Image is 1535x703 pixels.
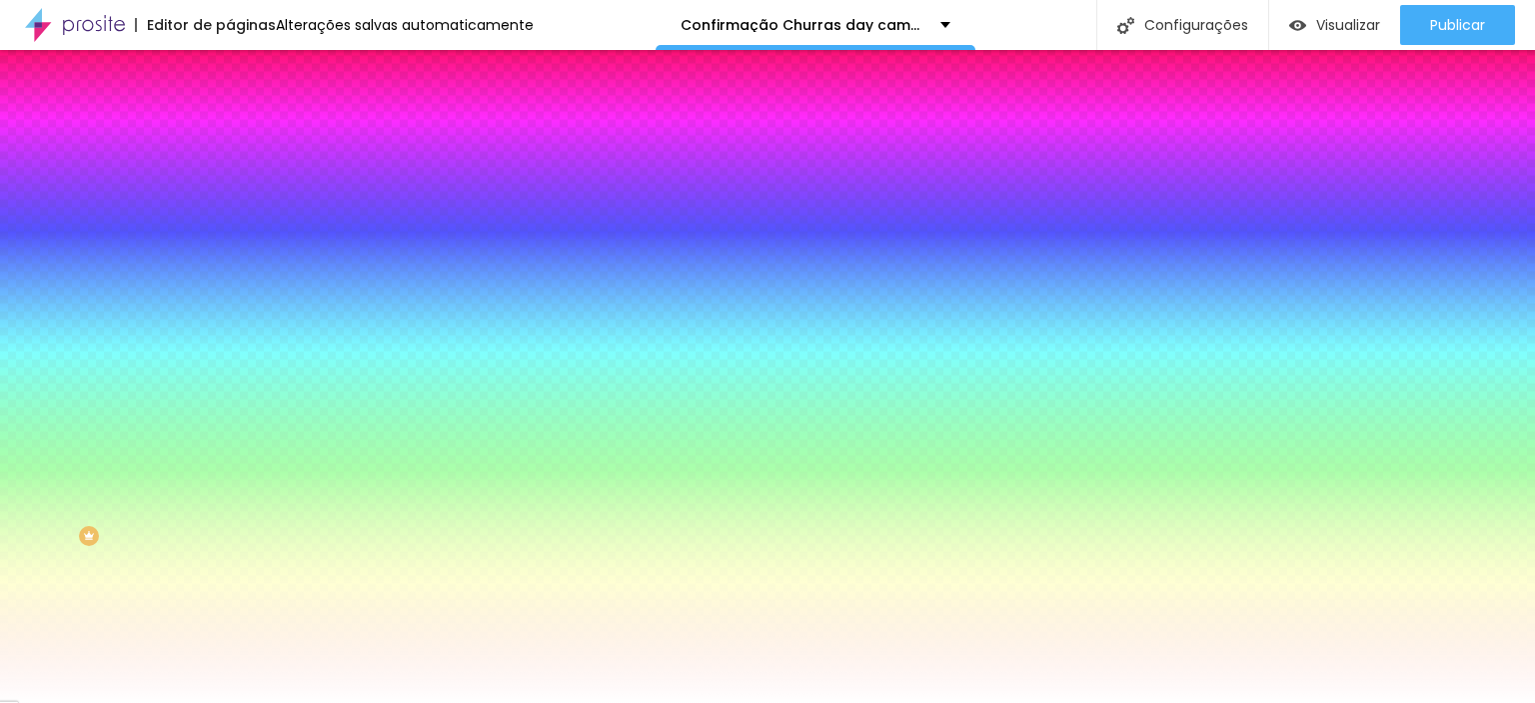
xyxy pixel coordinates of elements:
[1269,5,1400,45] button: Visualizar
[1117,17,1134,34] img: Icone
[1316,17,1380,33] span: Visualizar
[681,18,925,32] p: Confirmação Churras day camping SJC turmas 2025
[276,18,534,32] div: Alterações salvas automaticamente
[1289,17,1306,34] img: view-1.svg
[1400,5,1515,45] button: Publicar
[135,18,276,32] div: Editor de páginas
[1430,17,1485,33] span: Publicar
